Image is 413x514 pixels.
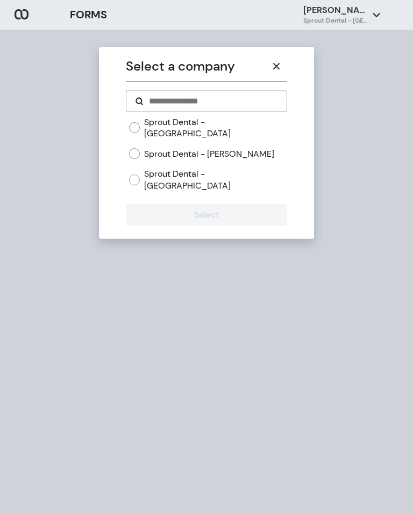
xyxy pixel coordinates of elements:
[303,4,368,16] p: [PERSON_NAME]
[148,95,277,108] input: Search
[126,57,265,76] p: Select a company
[126,204,287,226] button: Select
[303,16,368,25] h6: Sprout Dental - [GEOGRAPHIC_DATA]
[144,168,287,191] label: Sprout Dental - [GEOGRAPHIC_DATA]
[70,6,107,23] h3: FORMS
[144,116,287,140] label: Sprout Dental - [GEOGRAPHIC_DATA]
[144,148,274,160] label: Sprout Dental - [PERSON_NAME]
